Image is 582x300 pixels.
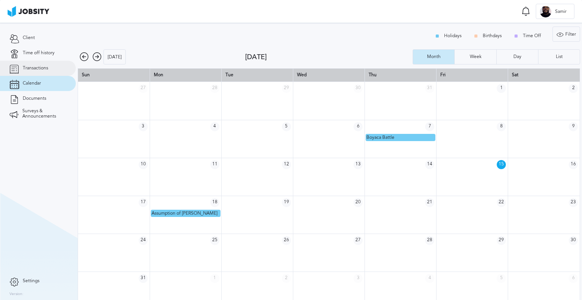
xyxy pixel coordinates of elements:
[569,274,578,283] span: 6
[425,274,434,283] span: 4
[297,72,307,77] span: Wed
[569,160,578,169] span: 16
[282,84,291,93] span: 29
[369,72,377,77] span: Thu
[103,49,126,64] button: [DATE]
[425,198,434,207] span: 21
[139,122,148,131] span: 3
[210,198,219,207] span: 18
[440,72,446,77] span: Fri
[497,160,506,169] span: 15
[82,72,90,77] span: Sun
[512,72,518,77] span: Sat
[210,236,219,245] span: 25
[413,49,454,64] button: Month
[551,9,570,14] span: Samir
[366,135,394,140] span: Boyaca Battle
[22,108,66,119] span: Surveys & Announcements
[210,122,219,131] span: 4
[552,54,566,60] div: List
[540,6,551,17] div: S
[497,122,506,131] span: 8
[423,54,444,60] div: Month
[104,50,125,65] div: [DATE]
[210,160,219,169] span: 11
[8,6,49,17] img: ab4bad089aa723f57921c736e9817d99.png
[497,198,506,207] span: 22
[282,274,291,283] span: 2
[23,96,46,101] span: Documents
[354,84,363,93] span: 30
[425,160,434,169] span: 14
[23,81,41,86] span: Calendar
[354,274,363,283] span: 3
[23,278,39,284] span: Settings
[9,292,23,297] label: Version:
[466,54,485,60] div: Week
[354,122,363,131] span: 6
[552,27,580,42] button: Filter
[354,236,363,245] span: 27
[510,54,525,60] div: Day
[23,66,48,71] span: Transactions
[536,4,574,19] button: SSamir
[210,84,219,93] span: 28
[569,198,578,207] span: 23
[354,160,363,169] span: 13
[139,160,148,169] span: 10
[139,198,148,207] span: 17
[23,50,55,56] span: Time off history
[154,72,163,77] span: Mon
[553,27,580,42] div: Filter
[425,236,434,245] span: 28
[282,236,291,245] span: 26
[425,122,434,131] span: 7
[139,236,148,245] span: 24
[282,160,291,169] span: 12
[497,84,506,93] span: 1
[282,198,291,207] span: 19
[245,53,413,61] div: [DATE]
[569,84,578,93] span: 2
[152,210,217,216] span: Assumption of [PERSON_NAME]
[569,236,578,245] span: 30
[497,236,506,245] span: 29
[425,84,434,93] span: 31
[354,198,363,207] span: 20
[538,49,580,64] button: List
[496,49,538,64] button: Day
[139,274,148,283] span: 31
[454,49,496,64] button: Week
[139,84,148,93] span: 27
[497,274,506,283] span: 5
[282,122,291,131] span: 5
[225,72,233,77] span: Tue
[210,274,219,283] span: 1
[23,35,35,41] span: Client
[569,122,578,131] span: 9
